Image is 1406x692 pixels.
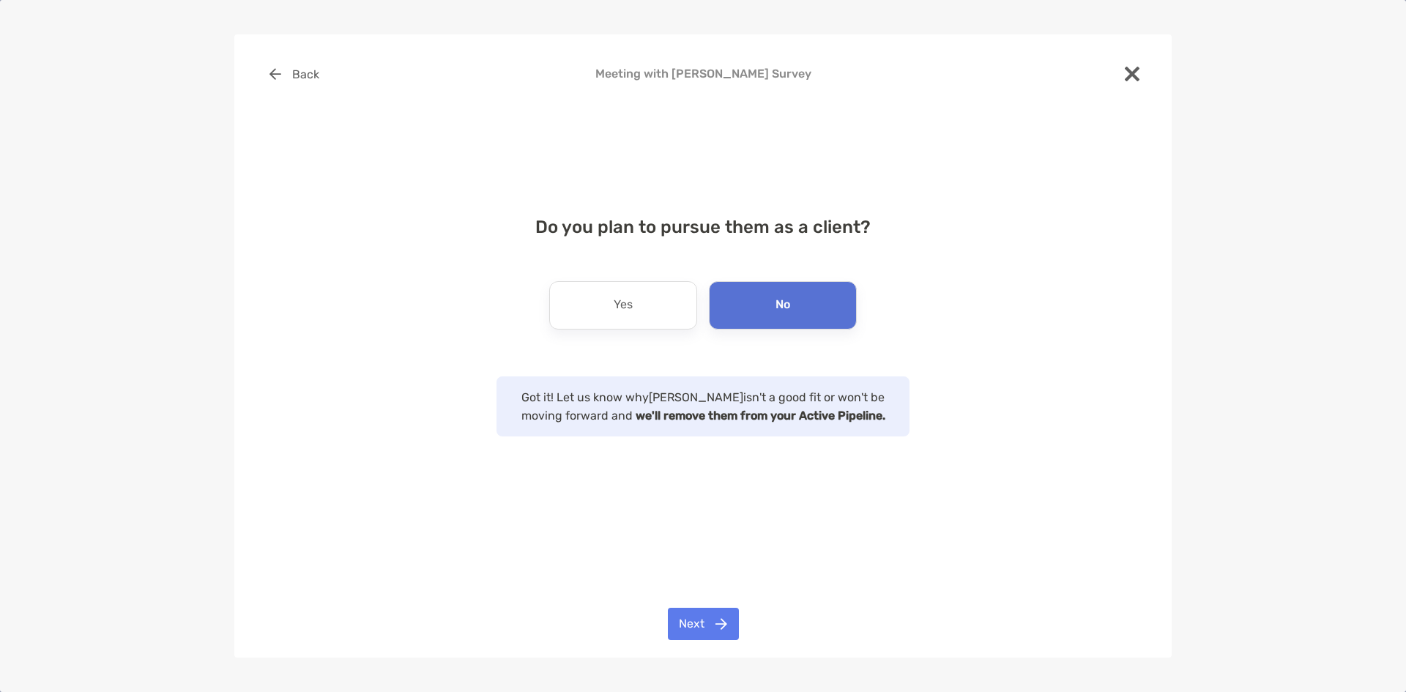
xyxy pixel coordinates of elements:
[1125,67,1139,81] img: close modal
[614,294,633,317] p: Yes
[636,409,885,423] strong: we'll remove them from your Active Pipeline.
[511,388,895,425] p: Got it! Let us know why [PERSON_NAME] isn't a good fit or won't be moving forward and
[775,294,790,317] p: No
[668,608,739,640] button: Next
[715,618,727,630] img: button icon
[258,67,1148,81] h4: Meeting with [PERSON_NAME] Survey
[269,68,281,80] img: button icon
[258,58,330,90] button: Back
[258,217,1148,237] h4: Do you plan to pursue them as a client?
